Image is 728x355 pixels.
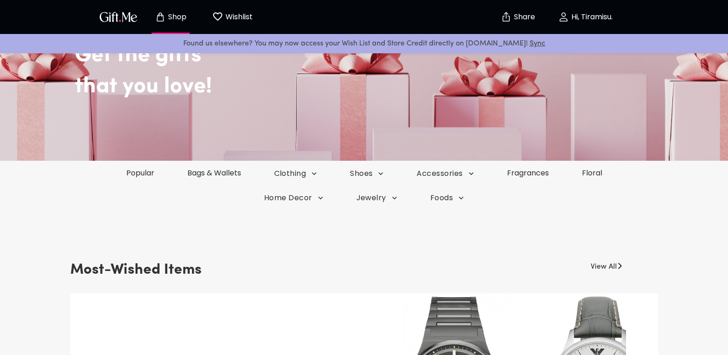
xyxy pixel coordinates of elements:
[591,258,617,272] a: View All
[70,258,202,282] h3: Most-Wished Items
[171,168,258,178] a: Bags & Wallets
[565,168,619,178] a: Floral
[430,193,464,203] span: Foods
[258,169,334,179] button: Clothing
[350,169,384,179] span: Shoes
[501,11,512,23] img: secure
[7,38,721,50] p: Found us elsewhere? You may now access your Wish List and Store Credit directly on [DOMAIN_NAME]!
[340,193,414,203] button: Jewelry
[223,11,253,23] p: Wishlist
[110,168,171,178] a: Popular
[248,193,340,203] button: Home Decor
[166,13,186,21] p: Shop
[512,13,535,21] p: Share
[502,1,534,33] button: Share
[264,193,323,203] span: Home Decor
[491,168,565,178] a: Fragrances
[274,169,317,179] span: Clothing
[417,169,474,179] span: Accessories
[414,193,480,203] button: Foods
[356,193,397,203] span: Jewelry
[98,10,139,23] img: GiftMe Logo
[540,2,632,32] button: Hi, Tiramisu.
[97,11,140,23] button: GiftMe Logo
[75,73,695,100] h2: that you love!
[400,169,490,179] button: Accessories
[207,2,258,32] button: Wishlist page
[333,169,400,179] button: Shoes
[146,2,196,32] button: Store page
[569,13,613,21] p: Hi, Tiramisu.
[530,40,545,47] a: Sync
